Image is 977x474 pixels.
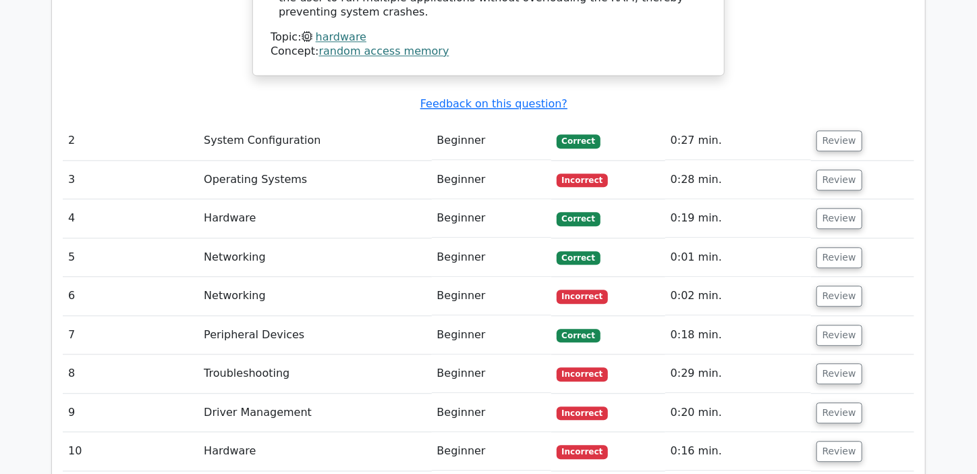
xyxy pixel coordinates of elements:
[665,394,811,432] td: 0:20 min.
[198,394,431,432] td: Driver Management
[63,277,198,315] td: 6
[432,238,551,277] td: Beginner
[432,394,551,432] td: Beginner
[432,122,551,160] td: Beginner
[316,30,366,43] a: hardware
[271,45,706,59] div: Concept:
[432,199,551,238] td: Beginner
[63,238,198,277] td: 5
[557,134,601,148] span: Correct
[816,325,862,346] button: Review
[816,441,862,462] button: Review
[816,208,862,229] button: Review
[198,432,431,471] td: Hardware
[665,432,811,471] td: 0:16 min.
[816,286,862,307] button: Review
[816,247,862,268] button: Review
[63,199,198,238] td: 4
[271,30,706,45] div: Topic:
[816,402,862,423] button: Review
[63,432,198,471] td: 10
[665,277,811,315] td: 0:02 min.
[665,354,811,393] td: 0:29 min.
[63,316,198,354] td: 7
[557,406,609,420] span: Incorrect
[557,251,601,265] span: Correct
[319,45,449,57] a: random access memory
[198,199,431,238] td: Hardware
[816,130,862,151] button: Review
[432,161,551,199] td: Beginner
[557,212,601,226] span: Correct
[816,169,862,190] button: Review
[557,290,609,303] span: Incorrect
[420,97,567,110] a: Feedback on this question?
[557,174,609,187] span: Incorrect
[63,394,198,432] td: 9
[432,277,551,315] td: Beginner
[198,161,431,199] td: Operating Systems
[557,367,609,381] span: Incorrect
[665,122,811,160] td: 0:27 min.
[557,445,609,458] span: Incorrect
[63,122,198,160] td: 2
[665,316,811,354] td: 0:18 min.
[665,199,811,238] td: 0:19 min.
[198,316,431,354] td: Peripheral Devices
[198,277,431,315] td: Networking
[557,329,601,342] span: Correct
[63,161,198,199] td: 3
[198,122,431,160] td: System Configuration
[432,316,551,354] td: Beginner
[432,354,551,393] td: Beginner
[665,238,811,277] td: 0:01 min.
[63,354,198,393] td: 8
[198,238,431,277] td: Networking
[432,432,551,471] td: Beginner
[816,363,862,384] button: Review
[198,354,431,393] td: Troubleshooting
[665,161,811,199] td: 0:28 min.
